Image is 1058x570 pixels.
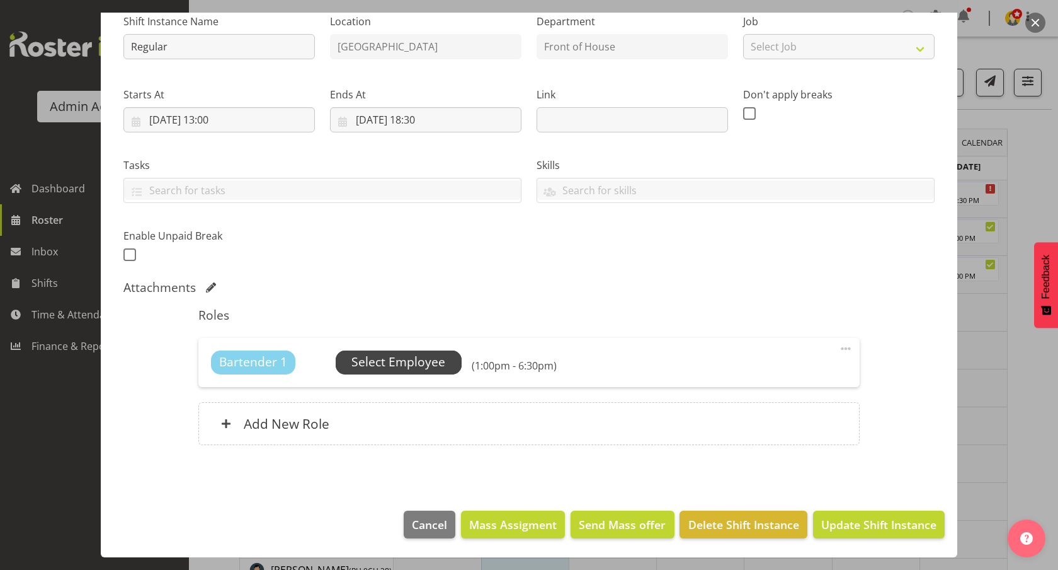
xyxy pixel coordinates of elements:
label: Ends At [330,87,521,102]
button: Cancel [404,511,455,538]
span: Feedback [1040,255,1052,299]
button: Update Shift Instance [813,511,945,538]
span: Select Employee [351,353,445,371]
button: Mass Assigment [461,511,565,538]
img: help-xxl-2.png [1020,532,1033,545]
label: Starts At [123,87,315,102]
span: Update Shift Instance [821,516,936,533]
button: Feedback - Show survey [1034,242,1058,328]
h6: Add New Role [244,416,329,432]
label: Shift Instance Name [123,14,315,29]
label: Enable Unpaid Break [123,228,315,243]
input: Shift Instance Name [123,34,315,59]
h5: Roles [198,308,859,323]
span: Mass Assigment [469,516,557,533]
button: Send Mass offer [571,511,674,538]
label: Link [537,87,728,102]
input: Click to select... [330,107,521,132]
input: Search for tasks [124,180,521,200]
span: Cancel [412,516,447,533]
span: Send Mass offer [579,516,666,533]
label: Job [743,14,935,29]
span: Bartender 1 [219,353,287,371]
label: Location [330,14,521,29]
label: Skills [537,158,935,173]
label: Don't apply breaks [743,87,935,102]
button: Delete Shift Instance [680,511,807,538]
label: Department [537,14,728,29]
input: Click to select... [123,107,315,132]
h6: (1:00pm - 6:30pm) [472,359,557,372]
span: Delete Shift Instance [688,516,799,533]
input: Search for skills [537,180,934,200]
h5: Attachments [123,280,196,295]
label: Tasks [123,158,521,173]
